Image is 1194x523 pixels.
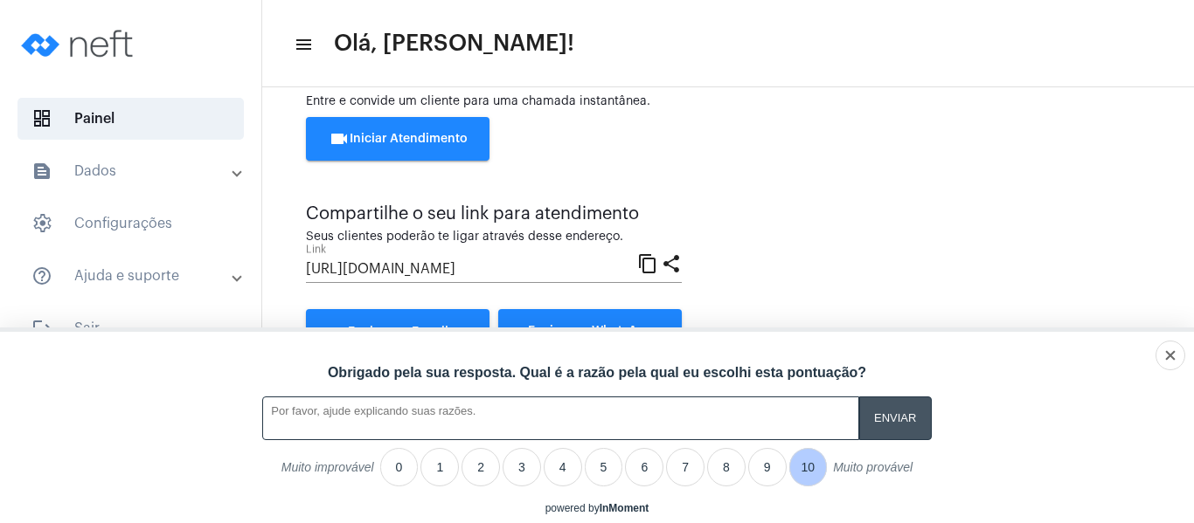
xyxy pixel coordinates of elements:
span: sidenav icon [31,213,52,234]
a: Enviar por E-mail [306,309,489,353]
span: Enviar por E-mail [348,326,448,338]
li: 7 [666,448,705,486]
mat-expansion-panel-header: sidenav iconAjuda e suporte [10,255,261,297]
input: Enviar [859,396,932,439]
div: powered by inmoment [545,502,649,514]
mat-icon: sidenav icon [31,265,52,286]
span: Olá, [PERSON_NAME]! [334,30,574,58]
label: Muito improvável [281,460,374,486]
li: 10 [789,448,828,486]
li: 4 [544,448,582,486]
div: Compartilhe o seu link para atendimento [306,204,682,224]
mat-icon: share [661,252,682,273]
div: Entre e convide um cliente para uma chamada instantânea. [306,95,1150,108]
span: Configurações [17,203,244,244]
mat-expansion-panel-header: sidenav iconDados [10,150,261,192]
mat-icon: sidenav icon [294,34,311,55]
li: 0 [380,448,419,486]
mat-icon: sidenav icon [31,318,52,339]
span: Sair [17,307,244,349]
li: 8 [707,448,746,486]
mat-icon: videocam [329,128,350,149]
div: Seus clientes poderão te ligar através desse endereço. [306,231,682,244]
li: 2 [462,448,500,486]
mat-panel-title: Dados [31,161,233,182]
mat-icon: content_copy [637,252,658,273]
li: 6 [625,448,663,486]
button: Enviar por WhatsApp [498,309,682,353]
div: Close survey [1156,341,1185,370]
label: Muito provável [833,460,913,486]
mat-panel-title: Ajuda e suporte [31,265,233,286]
textarea: Obrigado pela sua resposta. Qual é a razão pela qual eu escolhi esta pontuação? [262,396,859,439]
li: 5 [585,448,623,486]
mat-icon: sidenav icon [31,161,52,182]
li: 3 [503,448,541,486]
span: Painel [17,98,244,140]
span: sidenav icon [31,108,52,129]
li: 1 [420,448,459,486]
li: 9 [748,448,787,486]
a: InMoment [600,502,649,514]
img: logo-neft-novo-2.png [14,9,145,79]
span: Iniciar Atendimento [329,133,468,145]
span: Enviar por WhatsApp [528,325,653,337]
button: Iniciar Atendimento [306,117,489,161]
